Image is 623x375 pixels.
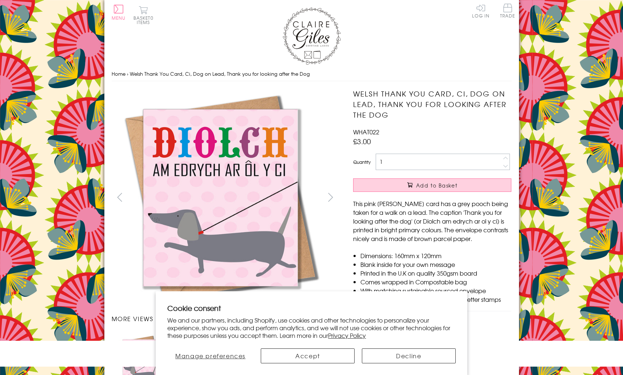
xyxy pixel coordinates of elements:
[416,182,458,189] span: Add to Basket
[360,277,511,286] li: Comes wrapped in Compostable bag
[112,70,125,77] a: Home
[360,269,511,277] li: Printed in the U.K on quality 350gsm board
[112,88,330,307] img: Welsh Thank You Card, Ci, Dog on Lead, Thank you for looking after the Dog
[130,70,310,77] span: Welsh Thank You Card, Ci, Dog on Lead, Thank you for looking after the Dog
[353,88,511,120] h1: Welsh Thank You Card, Ci, Dog on Lead, Thank you for looking after the Dog
[127,70,128,77] span: ›
[283,7,341,65] img: Claire Giles Greetings Cards
[472,4,490,18] a: Log In
[360,260,511,269] li: Blank inside for your own message
[353,178,511,192] button: Add to Basket
[360,251,511,260] li: Dimensions: 160mm x 120mm
[500,4,515,18] span: Trade
[112,314,339,323] h3: More views
[137,15,153,25] span: 0 items
[328,331,366,340] a: Privacy Policy
[167,348,253,363] button: Manage preferences
[175,351,245,360] span: Manage preferences
[353,199,511,243] p: This pink [PERSON_NAME] card has a grey pooch being taken for a walk on a lead. The caption 'Than...
[322,189,339,205] button: next
[353,127,379,136] span: WHAT022
[112,15,126,21] span: Menu
[133,6,153,24] button: Basket0 items
[261,348,355,363] button: Accept
[362,348,456,363] button: Decline
[167,316,456,339] p: We and our partners, including Shopify, use cookies and other technologies to personalize your ex...
[167,303,456,313] h2: Cookie consent
[500,4,515,19] a: Trade
[353,159,371,165] label: Quantity
[360,286,511,295] li: With matching sustainable sourced envelope
[112,189,128,205] button: prev
[353,136,371,146] span: £3.00
[112,67,512,82] nav: breadcrumbs
[112,5,126,20] button: Menu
